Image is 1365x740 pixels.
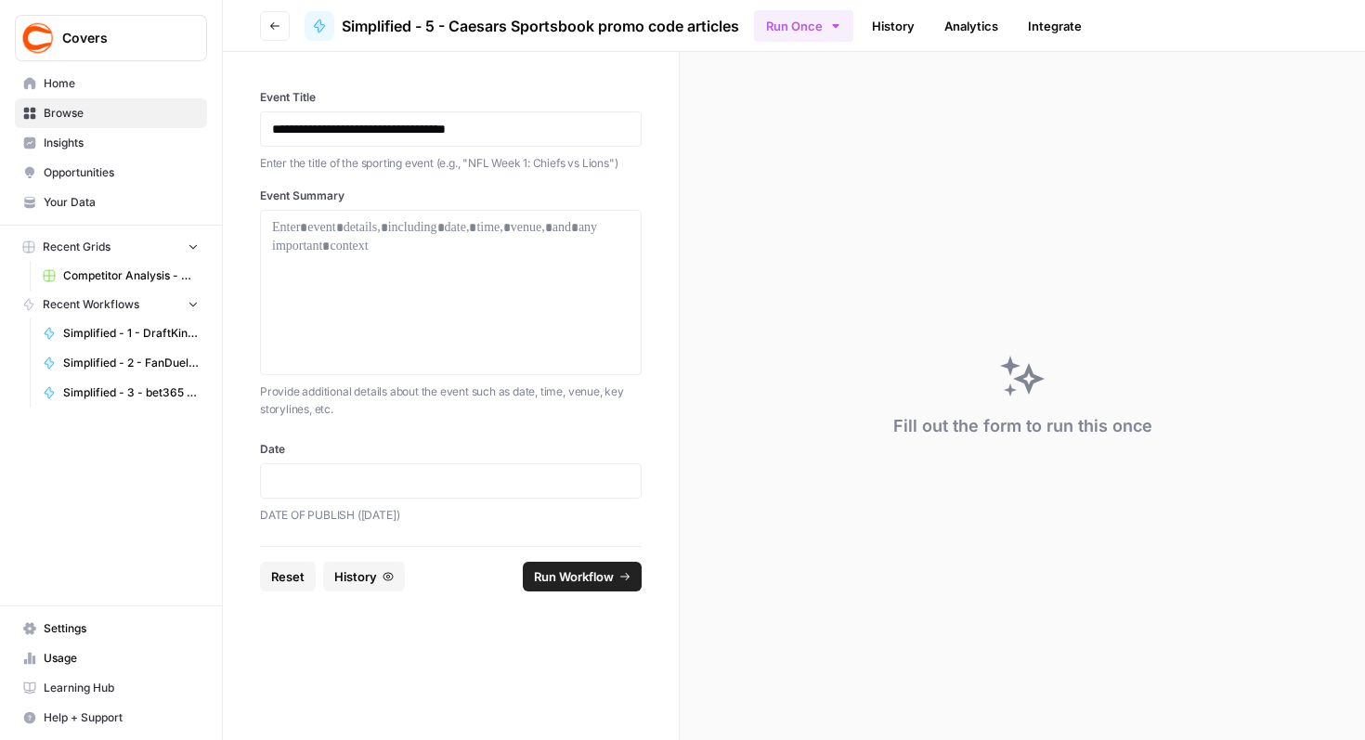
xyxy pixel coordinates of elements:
[260,188,642,204] label: Event Summary
[933,11,1009,41] a: Analytics
[15,643,207,673] a: Usage
[44,135,199,151] span: Insights
[44,620,199,637] span: Settings
[43,296,139,313] span: Recent Workflows
[260,441,642,458] label: Date
[34,378,207,408] a: Simplified - 3 - bet365 bonus code articles
[342,15,739,37] span: Simplified - 5 - Caesars Sportsbook promo code articles
[15,703,207,733] button: Help + Support
[15,233,207,261] button: Recent Grids
[63,267,199,284] span: Competitor Analysis - URL Specific Grid
[260,154,642,173] p: Enter the title of the sporting event (e.g., "NFL Week 1: Chiefs vs Lions")
[43,239,110,255] span: Recent Grids
[44,75,199,92] span: Home
[334,567,377,586] span: History
[15,291,207,318] button: Recent Workflows
[15,98,207,128] a: Browse
[15,69,207,98] a: Home
[44,105,199,122] span: Browse
[44,164,199,181] span: Opportunities
[271,567,305,586] span: Reset
[15,128,207,158] a: Insights
[15,673,207,703] a: Learning Hub
[1017,11,1093,41] a: Integrate
[260,506,642,525] p: DATE OF PUBLISH ([DATE])
[34,318,207,348] a: Simplified - 1 - DraftKings promo code articles
[260,383,642,419] p: Provide additional details about the event such as date, time, venue, key storylines, etc.
[260,562,316,591] button: Reset
[44,650,199,667] span: Usage
[15,188,207,217] a: Your Data
[62,29,175,47] span: Covers
[44,709,199,726] span: Help + Support
[523,562,642,591] button: Run Workflow
[15,158,207,188] a: Opportunities
[893,413,1152,439] div: Fill out the form to run this once
[260,89,642,106] label: Event Title
[305,11,739,41] a: Simplified - 5 - Caesars Sportsbook promo code articles
[534,567,614,586] span: Run Workflow
[44,194,199,211] span: Your Data
[15,614,207,643] a: Settings
[63,384,199,401] span: Simplified - 3 - bet365 bonus code articles
[34,261,207,291] a: Competitor Analysis - URL Specific Grid
[21,21,55,55] img: Covers Logo
[754,10,853,42] button: Run Once
[63,325,199,342] span: Simplified - 1 - DraftKings promo code articles
[34,348,207,378] a: Simplified - 2 - FanDuel promo code articles
[44,680,199,696] span: Learning Hub
[15,15,207,61] button: Workspace: Covers
[323,562,405,591] button: History
[861,11,926,41] a: History
[63,355,199,371] span: Simplified - 2 - FanDuel promo code articles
